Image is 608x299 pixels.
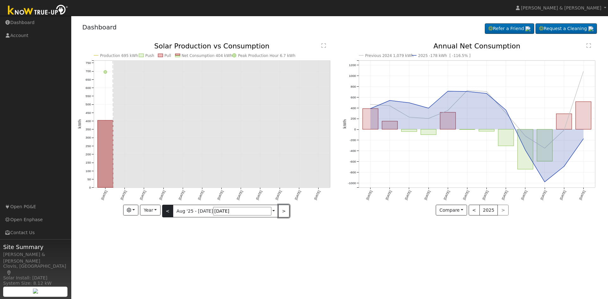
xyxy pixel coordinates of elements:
text: [DATE] [404,190,412,200]
text: 500 [85,103,91,106]
circle: onclick="" [408,116,410,118]
text:  [321,43,326,48]
a: Map [6,270,12,275]
text: [DATE] [313,190,321,200]
text: [DATE] [462,190,470,200]
text: 550 [85,94,91,98]
span: [PERSON_NAME] & [PERSON_NAME] [521,5,601,10]
button: 2025 [479,205,498,215]
text: [DATE] [482,190,489,200]
text: [DATE] [443,190,450,200]
circle: onclick="" [582,138,585,140]
img: Know True-Up [5,3,71,18]
circle: onclick="" [427,117,430,120]
circle: onclick="" [466,90,469,93]
circle: onclick="" [485,92,488,95]
rect: onclick="" [421,129,436,135]
div: [PERSON_NAME] & [PERSON_NAME] [3,251,68,265]
button: < [469,205,480,215]
rect: onclick="" [459,129,475,130]
text: 700 [85,70,91,73]
circle: onclick="" [485,90,488,93]
circle: onclick="" [543,181,546,183]
text: kWh [78,119,82,129]
text: 600 [85,86,91,90]
a: Dashboard [82,23,117,31]
circle: onclick="" [524,149,527,151]
text: Annual Net Consumption [434,42,521,50]
text: 600 [351,96,356,99]
img: retrieve [525,26,530,31]
text: [DATE] [197,190,205,200]
text: kWh [343,119,347,129]
circle: onclick="" [369,103,372,106]
circle: onclick="" [389,99,391,102]
circle: onclick="" [505,112,507,115]
text: [DATE] [385,190,392,200]
text: 200 [351,117,356,121]
div: System Size: 8.12 kW [3,280,68,287]
text: Peak Production Hour 6.7 kWh [238,53,295,58]
text: [DATE] [424,190,431,200]
rect: onclick="" [382,121,397,129]
text: 0 [354,128,356,131]
rect: onclick="" [98,121,113,188]
circle: onclick="" [104,71,107,74]
circle: onclick="" [369,107,372,110]
text: [DATE] [236,190,243,200]
div: Solar Install: [DATE] [3,275,68,281]
circle: onclick="" [524,135,527,137]
circle: onclick="" [563,165,566,168]
text: 750 [85,61,91,65]
circle: onclick="" [446,109,449,112]
text: [DATE] [294,190,301,200]
text: Net Consumption 404 kWh [181,53,232,58]
text: [DATE] [120,190,127,200]
circle: onclick="" [408,102,410,104]
text: 100 [85,169,91,173]
text: 650 [85,78,91,81]
circle: onclick="" [582,70,585,73]
text: 1200 [349,63,356,67]
img: retrieve [588,26,593,31]
text: 0 [89,186,91,189]
text:  [586,43,591,48]
text: 200 [85,153,91,156]
text: 450 [85,111,91,115]
text: Pull [164,53,171,58]
button: Year [140,205,160,215]
text: [DATE] [139,190,146,200]
button: < [162,205,173,217]
rect: onclick="" [498,129,514,146]
text: [DATE] [255,190,263,200]
text: 1000 [349,74,356,78]
circle: onclick="" [427,107,430,109]
circle: onclick="" [389,105,391,107]
a: Request a Cleaning [535,23,597,34]
div: Clovis, [GEOGRAPHIC_DATA] [3,263,68,276]
text: [DATE] [100,190,108,200]
text: -600 [350,160,356,163]
text: [DATE] [158,190,166,200]
text: [DATE] [501,190,509,200]
rect: onclick="" [518,129,533,169]
rect: onclick="" [576,102,591,129]
text: -800 [350,171,356,174]
circle: onclick="" [446,90,449,93]
button: Aug '25 - [DATE] [173,205,279,217]
rect: onclick="" [537,129,553,161]
circle: onclick="" [466,89,469,92]
text: 800 [351,85,356,88]
text: Production 695 kWh [100,53,138,58]
img: retrieve [33,289,38,294]
text: [DATE] [217,190,224,200]
text: [DATE] [275,190,282,200]
text: 50 [87,178,91,181]
circle: onclick="" [543,147,546,150]
rect: onclick="" [402,129,417,132]
text: 400 [85,119,91,123]
text: Solar Production vs Consumption [154,42,269,50]
button: > [278,205,289,217]
circle: onclick="" [505,109,507,111]
text: Previous 2024 1,079 kWh [365,53,414,58]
